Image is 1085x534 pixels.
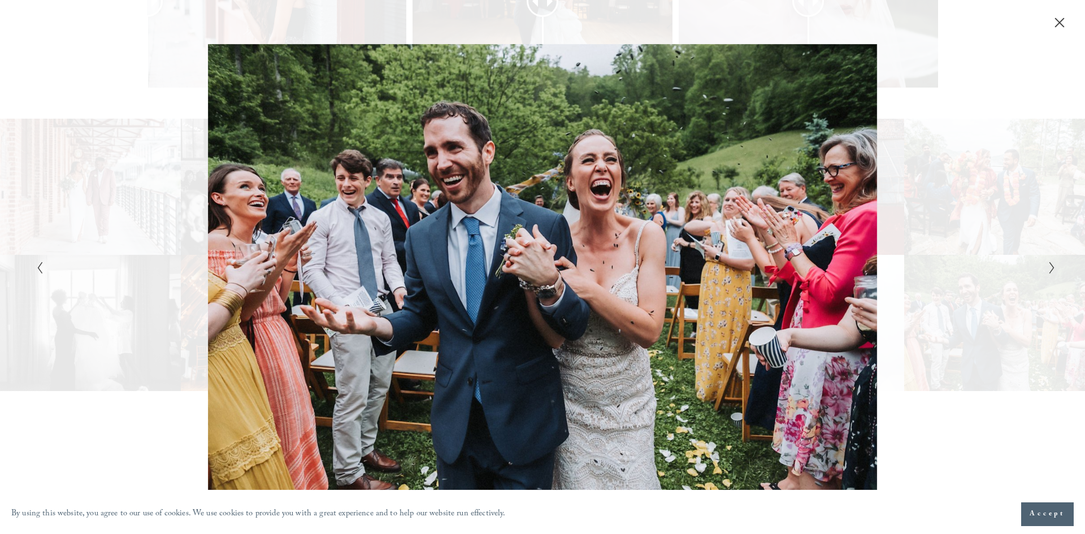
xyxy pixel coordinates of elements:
button: Next Slide [1045,261,1052,274]
p: By using this website, you agree to our use of cookies. We use cookies to provide you with a grea... [11,506,506,523]
button: Accept [1021,502,1074,526]
span: Accept [1030,509,1065,520]
button: Previous Slide [33,261,40,274]
button: Close [1051,16,1069,29]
